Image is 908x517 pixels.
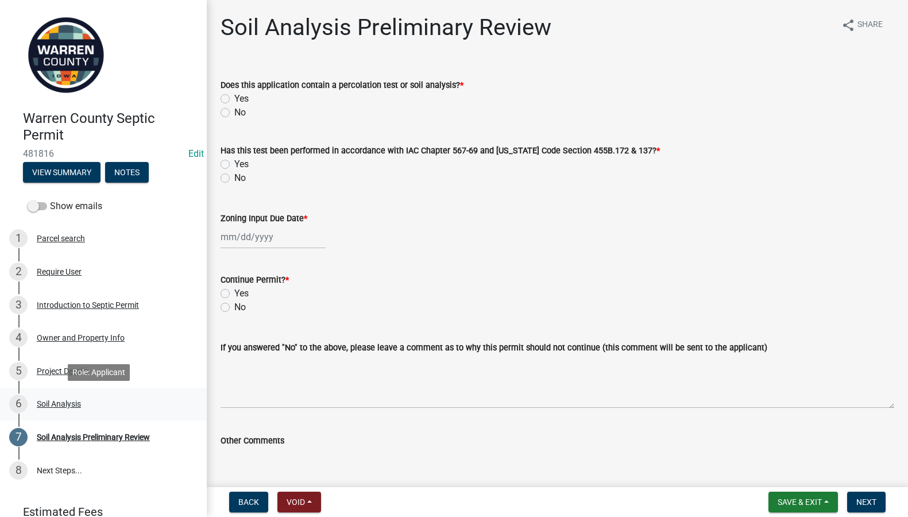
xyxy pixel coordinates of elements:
[23,12,109,98] img: Warren County, Iowa
[234,171,246,185] label: No
[37,301,139,309] div: Introduction to Septic Permit
[68,364,130,381] div: Role: Applicant
[221,82,463,90] label: Does this application contain a percolation test or soil analysis?
[37,400,81,408] div: Soil Analysis
[832,14,892,36] button: shareShare
[28,199,102,213] label: Show emails
[188,148,204,159] a: Edit
[9,329,28,347] div: 4
[229,492,268,512] button: Back
[9,296,28,314] div: 3
[105,168,149,178] wm-modal-confirm: Notes
[221,215,307,223] label: Zoning Input Due Date
[221,344,767,352] label: If you answered "No" to the above, please leave a comment as to why this permit should not contin...
[234,300,246,314] label: No
[221,147,660,155] label: Has this test been performed in accordance with IAC Chapter 567-69 and [US_STATE] Code Section 45...
[238,497,259,507] span: Back
[287,497,305,507] span: Void
[234,287,249,300] label: Yes
[221,225,326,249] input: mm/dd/yyyy
[23,162,101,183] button: View Summary
[37,367,88,375] div: Project Details
[23,110,198,144] h4: Warren County Septic Permit
[37,433,150,441] div: Soil Analysis Preliminary Review
[9,461,28,480] div: 8
[856,497,876,507] span: Next
[221,437,284,445] label: Other Comments
[277,492,321,512] button: Void
[9,395,28,413] div: 6
[847,492,886,512] button: Next
[37,234,85,242] div: Parcel search
[221,14,551,41] h1: Soil Analysis Preliminary Review
[234,106,246,119] label: No
[234,157,249,171] label: Yes
[221,276,289,284] label: Continue Permit?
[9,229,28,248] div: 1
[37,334,125,342] div: Owner and Property Info
[9,428,28,446] div: 7
[9,263,28,281] div: 2
[9,362,28,380] div: 5
[768,492,838,512] button: Save & Exit
[23,148,184,159] span: 481816
[857,18,883,32] span: Share
[841,18,855,32] i: share
[234,92,249,106] label: Yes
[37,268,82,276] div: Require User
[23,168,101,178] wm-modal-confirm: Summary
[188,148,204,159] wm-modal-confirm: Edit Application Number
[778,497,822,507] span: Save & Exit
[105,162,149,183] button: Notes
